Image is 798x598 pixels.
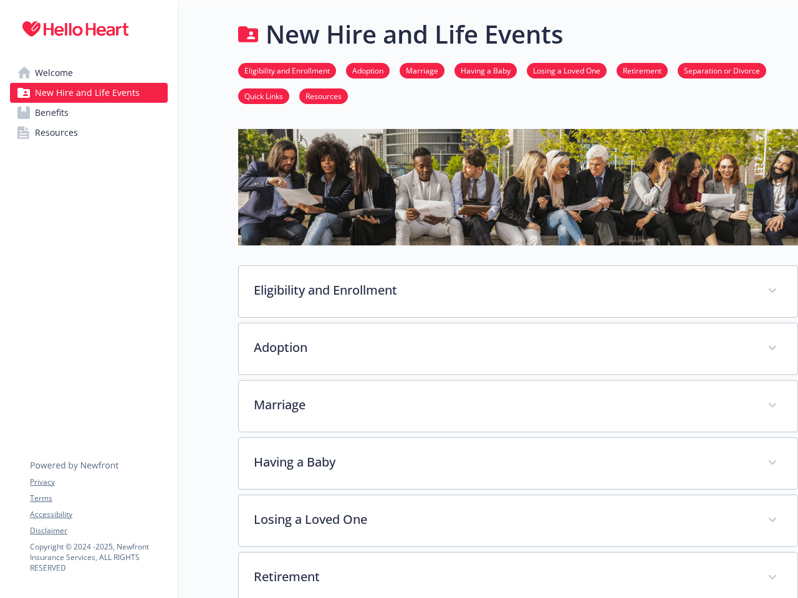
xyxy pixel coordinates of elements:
[35,123,78,143] span: Resources
[678,64,766,76] a: Separation or Divorce
[10,83,168,103] a: New Hire and Life Events
[299,90,348,102] a: Resources
[617,64,668,76] a: Retirement
[346,64,390,76] a: Adoption
[10,123,168,143] a: Resources
[239,323,797,374] div: Adoption
[266,16,563,53] h1: New Hire and Life Events
[238,90,289,102] a: Quick Links
[35,83,140,103] span: New Hire and Life Events
[254,338,752,357] p: Adoption
[239,438,797,489] div: Having a Baby
[400,64,445,76] a: Marriage
[254,396,752,414] p: Marriage
[238,129,798,245] img: new hire page banner
[35,63,73,83] span: Welcome
[30,541,167,573] p: Copyright © 2024 - 2025 , Newfront Insurance Services, ALL RIGHTS RESERVED
[254,567,752,586] p: Retirement
[30,493,167,504] a: Terms
[35,103,69,123] span: Benefits
[254,453,752,472] p: Having a Baby
[527,64,607,76] a: Losing a Loved One
[239,381,797,432] div: Marriage
[254,281,752,300] p: Eligibility and Enrollment
[239,495,797,546] div: Losing a Loved One
[238,64,336,76] a: Eligibility and Enrollment
[30,509,167,520] a: Accessibility
[10,103,168,123] a: Benefits
[454,64,517,76] a: Having a Baby
[30,477,167,488] a: Privacy
[239,266,797,317] div: Eligibility and Enrollment
[254,510,752,529] p: Losing a Loved One
[30,525,167,536] a: Disclaimer
[10,63,168,83] a: Welcome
